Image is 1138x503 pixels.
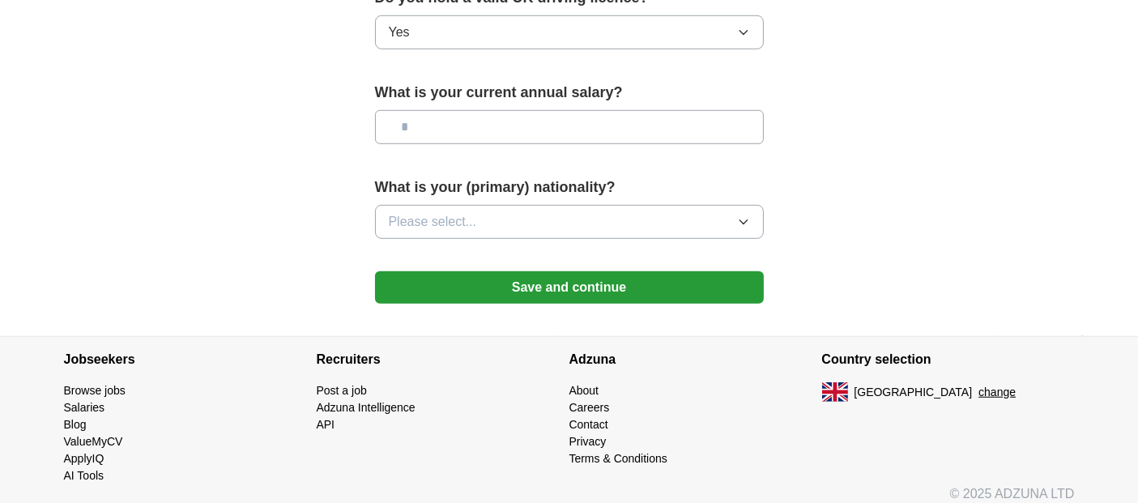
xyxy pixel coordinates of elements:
[978,384,1016,401] button: change
[569,435,607,448] a: Privacy
[375,15,764,49] button: Yes
[569,452,667,465] a: Terms & Conditions
[569,384,599,397] a: About
[64,418,87,431] a: Blog
[64,401,105,414] a: Salaries
[375,205,764,239] button: Please select...
[64,469,104,482] a: AI Tools
[64,384,126,397] a: Browse jobs
[375,82,764,104] label: What is your current annual salary?
[389,23,410,42] span: Yes
[822,337,1075,382] h4: Country selection
[317,384,367,397] a: Post a job
[569,418,608,431] a: Contact
[64,452,104,465] a: ApplyIQ
[855,384,973,401] span: [GEOGRAPHIC_DATA]
[389,212,477,232] span: Please select...
[822,382,848,402] img: UK flag
[317,418,335,431] a: API
[569,401,610,414] a: Careers
[375,271,764,304] button: Save and continue
[375,177,764,198] label: What is your (primary) nationality?
[64,435,123,448] a: ValueMyCV
[317,401,416,414] a: Adzuna Intelligence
